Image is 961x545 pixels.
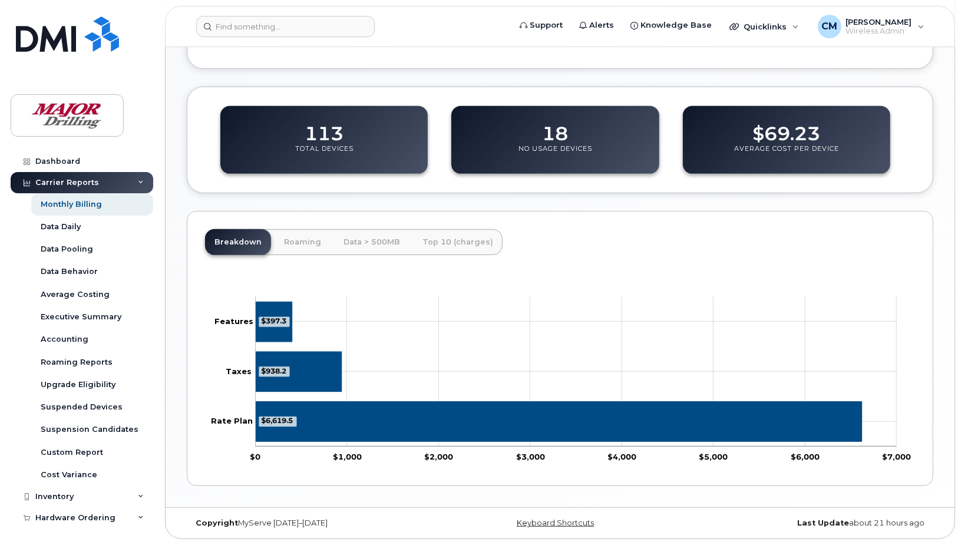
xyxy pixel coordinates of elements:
span: [PERSON_NAME] [846,17,912,27]
p: Average Cost Per Device [734,144,839,166]
tspan: $7,000 [883,452,912,461]
a: Roaming [275,229,331,255]
tspan: Features [214,317,253,326]
tspan: $0 [250,452,261,461]
dd: 18 [542,111,568,144]
a: Breakdown [205,229,271,255]
div: Craig Mcfadyen [810,15,933,38]
tspan: $397.3 [261,317,286,326]
span: Knowledge Base [640,19,712,31]
a: Support [511,14,571,37]
input: Find something... [196,16,375,37]
a: Knowledge Base [622,14,720,37]
tspan: $938.2 [261,366,286,375]
dd: $69.23 [752,111,820,144]
tspan: $1,000 [333,452,362,461]
a: Keyboard Shortcuts [517,518,594,527]
span: Quicklinks [744,22,787,31]
div: about 21 hours ago [685,518,933,528]
span: Support [530,19,563,31]
tspan: $6,000 [791,452,820,461]
g: Chart [211,297,912,461]
tspan: $2,000 [425,452,454,461]
g: Series [256,302,862,442]
span: Alerts [589,19,614,31]
tspan: $6,619.5 [261,417,293,425]
strong: Copyright [196,518,238,527]
div: Quicklinks [721,15,807,38]
tspan: $5,000 [699,452,728,461]
tspan: Rate Plan [211,417,253,426]
tspan: $3,000 [516,452,545,461]
div: MyServe [DATE]–[DATE] [187,518,435,528]
a: Alerts [571,14,622,37]
tspan: $4,000 [608,452,637,461]
tspan: Taxes [226,366,252,376]
dd: 113 [305,111,344,144]
span: Wireless Admin [846,27,912,36]
p: Total Devices [295,144,354,166]
a: Top 10 (charges) [413,229,503,255]
strong: Last Update [797,518,849,527]
span: CM [821,19,837,34]
a: Data > 500MB [334,229,410,255]
p: No Usage Devices [519,144,592,166]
